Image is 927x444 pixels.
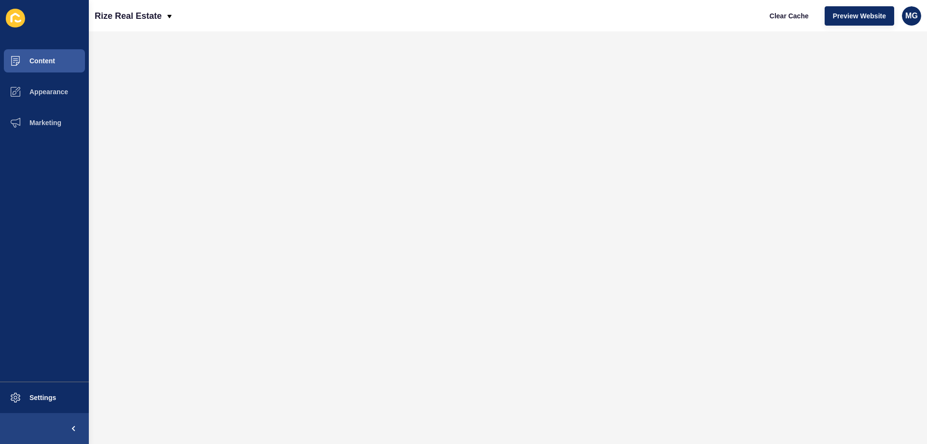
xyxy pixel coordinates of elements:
button: Clear Cache [761,6,817,26]
span: MG [905,11,918,21]
span: Preview Website [833,11,886,21]
span: Clear Cache [770,11,809,21]
p: Rize Real Estate [95,4,162,28]
button: Preview Website [825,6,894,26]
